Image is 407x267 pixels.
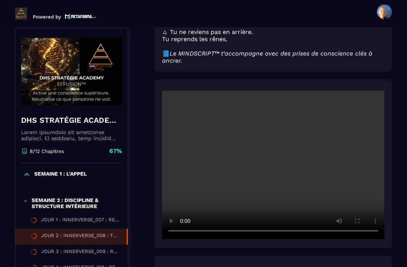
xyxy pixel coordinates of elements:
p: 🜂 Tu ne reviens pas en arrière. [162,28,384,35]
p: 8/12 Chapitres [30,148,64,154]
em: Le MINDSCRIPT™ t’accompagne avec des prises de conscience clés à ancrer. [162,50,372,64]
p: SEMAINE 2 : DISCIPLINE & STRUCTURE INTÉRIEURE [32,197,120,209]
p: Tu reprends les rênes. [162,35,384,43]
p: 📘 [162,50,384,64]
div: JOUR 1 : INNERVERSE_007 : RENCONTRE AVEC TON ENFANT INTÉRIEUR [41,217,120,225]
h4: DHS STRATÉGIE ACADEMY™ – EFFUSION [21,115,122,125]
p: Powered by [33,14,61,20]
img: banner [21,34,122,109]
p: Lorem ipsumdolo sit ametconse adipisci. El seddoeiu, temp incidid utla et dolo ma aliqu enimadmi ... [21,129,122,141]
img: logo [65,13,96,20]
div: JOUR 2 : INNERVERSE_008 : TU VIENS D'ACTIVER TON NOUVEAU CYCLE [41,233,119,241]
p: SEMAINE 1 : L'APPEL [34,171,87,178]
p: 67% [109,147,122,155]
img: logo-branding [15,8,27,20]
div: JOUR 3 : INNERVERSE_009 : RENFORCE TON MINDSET [41,248,120,257]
